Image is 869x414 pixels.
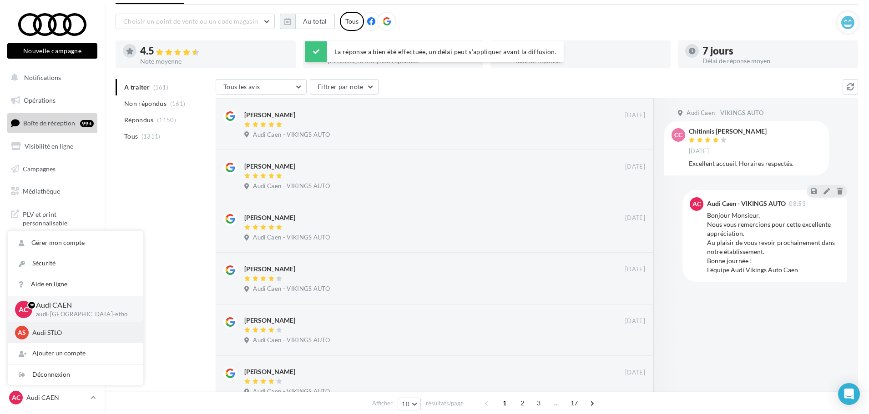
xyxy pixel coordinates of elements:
span: 2 [515,396,530,410]
span: [DATE] [689,147,709,155]
button: 10 [398,398,421,410]
a: Boîte de réception99+ [5,113,99,133]
span: Notifications [24,74,61,81]
div: 4.5 [140,46,288,56]
div: Tous [340,12,364,31]
div: Taux de réponse [515,58,663,64]
span: Tous [124,132,138,141]
span: 10 [402,400,409,408]
p: audi-[GEOGRAPHIC_DATA]-etho [36,310,129,319]
div: Open Intercom Messenger [838,383,860,405]
a: Médiathèque [5,182,99,201]
span: [DATE] [625,214,645,222]
div: [PERSON_NAME] [244,264,295,274]
span: 17 [567,396,582,410]
div: Délai de réponse moyen [702,58,851,64]
div: Note moyenne [140,58,288,65]
span: Audi Caen - VIKINGS AUTO [253,285,330,293]
div: 7 jours [702,46,851,56]
span: [DATE] [625,369,645,377]
a: Aide en ligne [8,274,143,294]
span: Médiathèque [23,187,60,195]
span: (1311) [141,133,161,140]
a: PLV et print personnalisable [5,205,99,231]
div: [PERSON_NAME] [244,367,295,376]
span: Audi Caen - VIKINGS AUTO [253,388,330,396]
span: Audi Caen - VIKINGS AUTO [687,109,763,117]
a: Sécurité [8,253,143,274]
span: 3 [531,396,546,410]
div: Ajouter un compte [8,343,143,364]
p: Audi CAEN [26,393,87,402]
span: [DATE] [625,317,645,325]
div: Chitinnis [PERSON_NAME] [689,128,767,135]
span: Audi Caen - VIKINGS AUTO [253,234,330,242]
span: (1150) [157,116,176,124]
a: Campagnes [5,160,99,179]
button: Nouvelle campagne [7,43,97,59]
span: Boîte de réception [23,119,75,127]
button: Filtrer par note [310,79,379,95]
button: Tous les avis [216,79,307,95]
div: La réponse a bien été effectuée, un délai peut s’appliquer avant la diffusion. [305,41,564,62]
span: AC [12,393,20,402]
div: Excellent accueil. Horaires respectés. [689,159,822,168]
div: Audi Caen - VIKINGS AUTO [707,200,786,207]
span: Répondus [124,115,154,125]
span: ... [549,396,564,410]
a: Opérations [5,91,99,110]
div: 99+ [80,120,94,127]
div: Déconnexion [8,364,143,385]
div: [PERSON_NAME] [244,110,295,120]
span: AS [18,328,26,337]
span: [DATE] [625,111,645,120]
div: [PERSON_NAME] [244,162,295,171]
div: 88 % [515,46,663,56]
span: [DATE] [625,163,645,171]
span: Audi Caen - VIKINGS AUTO [253,182,330,190]
button: Au total [280,14,335,29]
span: Audi Caen - VIKINGS AUTO [253,336,330,344]
p: Audi CAEN [36,300,129,310]
span: AC [692,200,701,209]
span: Choisir un point de vente ou un code magasin [123,17,258,25]
div: [PERSON_NAME] [244,316,295,325]
a: AC Audi CAEN [7,389,97,406]
span: résultats/page [426,399,464,408]
button: Au total [295,14,335,29]
span: AC [19,304,29,314]
span: Opérations [24,96,56,104]
span: Audi Caen - VIKINGS AUTO [253,131,330,139]
span: 1 [497,396,512,410]
span: Afficher [372,399,393,408]
button: Choisir un point de vente ou un code magasin [116,14,275,29]
a: Visibilité en ligne [5,137,99,156]
span: Visibilité en ligne [25,142,73,150]
span: Tous les avis [223,83,260,90]
a: Gérer mon compte [8,233,143,253]
span: Non répondus [124,99,167,108]
span: PLV et print personnalisable [23,208,94,228]
div: [PERSON_NAME] [244,213,295,222]
span: [DATE] [625,265,645,274]
p: Audi STLO [32,328,132,337]
span: CC [674,130,682,140]
span: 08:53 [789,201,806,207]
div: Bonjour Monsieur, Nous vous remercions pour cette excellente appréciation. Au plaisir de vous rev... [707,211,840,274]
span: (161) [170,100,186,107]
span: Campagnes [23,165,56,172]
button: Notifications [5,68,96,87]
